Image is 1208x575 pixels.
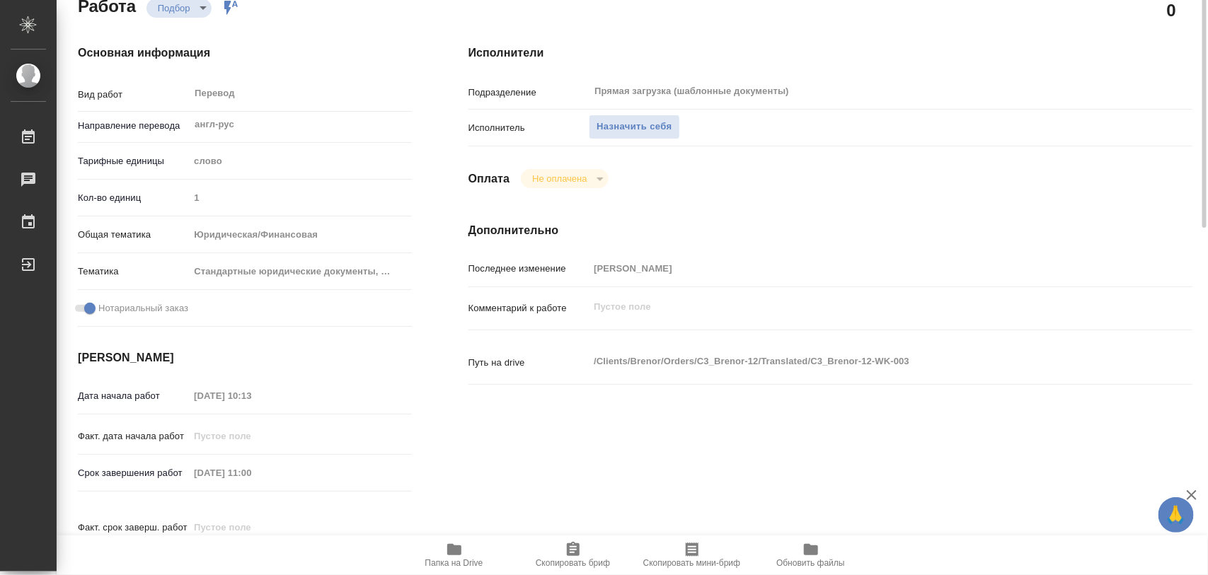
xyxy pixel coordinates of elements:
input: Пустое поле [189,187,411,208]
p: Общая тематика [78,228,189,242]
input: Пустое поле [189,426,313,446]
textarea: /Clients/Brenor/Orders/C3_Brenor-12/Translated/C3_Brenor-12-WK-003 [589,349,1132,373]
span: Обновить файлы [776,558,845,568]
input: Пустое поле [189,463,313,483]
p: Комментарий к работе [468,301,589,315]
h4: [PERSON_NAME] [78,349,412,366]
p: Тематика [78,265,189,279]
p: Факт. дата начала работ [78,429,189,443]
button: 🙏 [1158,497,1194,533]
span: Скопировать бриф [536,558,610,568]
div: Подбор [521,169,608,188]
p: Исполнитель [468,121,589,135]
div: Юридическая/Финансовая [189,223,411,247]
div: Стандартные юридические документы, договоры, уставы [189,260,411,284]
h4: Дополнительно [468,222,1192,239]
button: Назначить себя [589,115,679,139]
h4: Оплата [468,170,510,187]
h4: Основная информация [78,45,412,62]
p: Последнее изменение [468,262,589,276]
button: Не оплачена [528,173,591,185]
span: Папка на Drive [425,558,483,568]
p: Кол-во единиц [78,191,189,205]
h4: Исполнители [468,45,1192,62]
p: Направление перевода [78,119,189,133]
input: Пустое поле [189,385,313,406]
span: Нотариальный заказ [98,301,188,315]
p: Тарифные единицы [78,154,189,168]
span: 🙏 [1164,500,1188,530]
p: Вид работ [78,88,189,102]
input: Пустое поле [589,258,1132,279]
button: Папка на Drive [395,535,514,575]
p: Дата начала работ [78,389,189,403]
span: Назначить себя [597,119,672,135]
div: слово [189,149,411,173]
button: Обновить файлы [752,535,870,575]
p: Подразделение [468,86,589,100]
p: Срок завершения работ [78,466,189,480]
button: Скопировать мини-бриф [633,535,752,575]
button: Скопировать бриф [514,535,633,575]
input: Пустое поле [189,517,313,538]
p: Факт. срок заверш. работ [78,521,189,535]
span: Скопировать мини-бриф [643,558,740,568]
button: Подбор [154,2,195,14]
p: Путь на drive [468,356,589,370]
